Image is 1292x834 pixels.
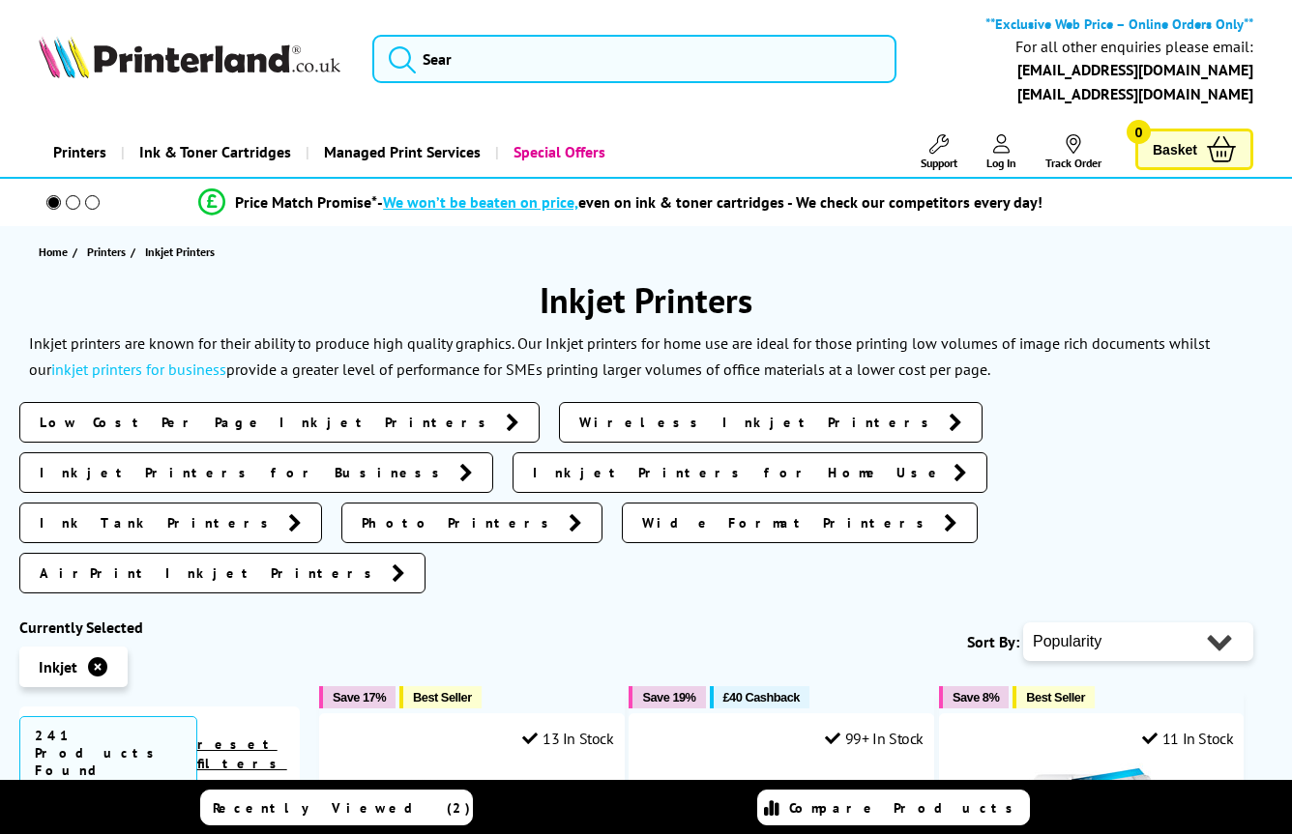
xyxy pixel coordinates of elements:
[413,690,472,705] span: Best Seller
[39,657,77,676] span: Inkjet
[40,513,279,532] span: Ink Tank Printers
[19,452,493,493] a: Inkjet Printers for Business
[319,686,396,708] button: Save 17%
[399,686,482,708] button: Best Seller
[522,729,613,748] div: 13 In Stock
[1142,729,1233,748] div: 11 In Stock
[986,156,1016,170] span: Log In
[306,128,495,177] a: Managed Print Services
[87,242,126,262] span: Printers
[139,128,291,177] span: Ink & Toner Cartridges
[19,503,322,543] a: Ink Tank Printers
[1026,690,1085,705] span: Best Seller
[1135,129,1253,170] a: Basket 0
[213,799,471,817] span: Recently Viewed (2)
[19,553,426,593] a: AirPrint Inkjet Printers
[377,192,1042,212] div: - even on ink & toner cartridges - We check our competitors every day!
[19,277,1273,323] h1: Inkjet Printers
[1153,136,1197,162] span: Basket
[985,14,1253,33] b: **Exclusive Web Price – Online Orders Only**
[39,128,121,177] a: Printers
[642,513,934,532] span: Wide Format Printers
[39,242,73,262] a: Home
[197,735,287,772] a: reset filters
[757,790,1030,825] a: Compare Products
[29,333,1210,379] p: Inkjet printers are known for their ability to produce high quality graphics. Our Inkjet printers...
[362,513,559,532] span: Photo Printers
[967,632,1019,651] span: Sort By:
[939,686,1009,708] button: Save 8%
[341,503,602,543] a: Photo Printers
[710,686,809,708] button: £40 Cashback
[622,503,978,543] a: Wide Format Printers
[1017,84,1253,103] a: [EMAIL_ADDRESS][DOMAIN_NAME]
[235,192,377,212] span: Price Match Promise*
[1015,38,1253,56] div: For all other enquiries please email:
[40,413,496,432] span: Low Cost Per Page Inkjet Printers
[383,192,578,212] span: We won’t be beaten on price,
[40,563,382,583] span: AirPrint Inkjet Printers
[1127,120,1151,144] span: 0
[723,690,800,705] span: £40 Cashback
[121,128,306,177] a: Ink & Toner Cartridges
[789,799,1023,817] span: Compare Products
[495,128,620,177] a: Special Offers
[19,716,197,790] span: 241 Products Found
[642,690,695,705] span: Save 19%
[825,729,924,748] div: 99+ In Stock
[333,690,386,705] span: Save 17%
[145,244,215,259] span: Inkjet Printers
[19,402,540,443] a: Low Cost Per Page Inkjet Printers
[629,686,705,708] button: Save 19%
[372,35,896,83] input: Sear
[533,463,944,482] span: Inkjet Printers for Home Use
[559,402,983,443] a: Wireless Inkjet Printers
[986,134,1016,170] a: Log In
[40,463,450,482] span: Inkjet Printers for Business
[921,156,957,170] span: Support
[19,618,300,637] div: Currently Selected
[953,690,999,705] span: Save 8%
[1013,686,1095,708] button: Best Seller
[10,186,1231,219] li: modal_Promise
[51,359,226,379] a: inkjet printers for business
[921,134,957,170] a: Support
[39,36,340,78] img: Printerland Logo
[1045,134,1101,170] a: Track Order
[1017,60,1253,79] a: [EMAIL_ADDRESS][DOMAIN_NAME]
[579,413,939,432] span: Wireless Inkjet Printers
[200,790,473,825] a: Recently Viewed (2)
[39,36,348,82] a: Printerland Logo
[87,242,131,262] a: Printers
[513,452,987,493] a: Inkjet Printers for Home Use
